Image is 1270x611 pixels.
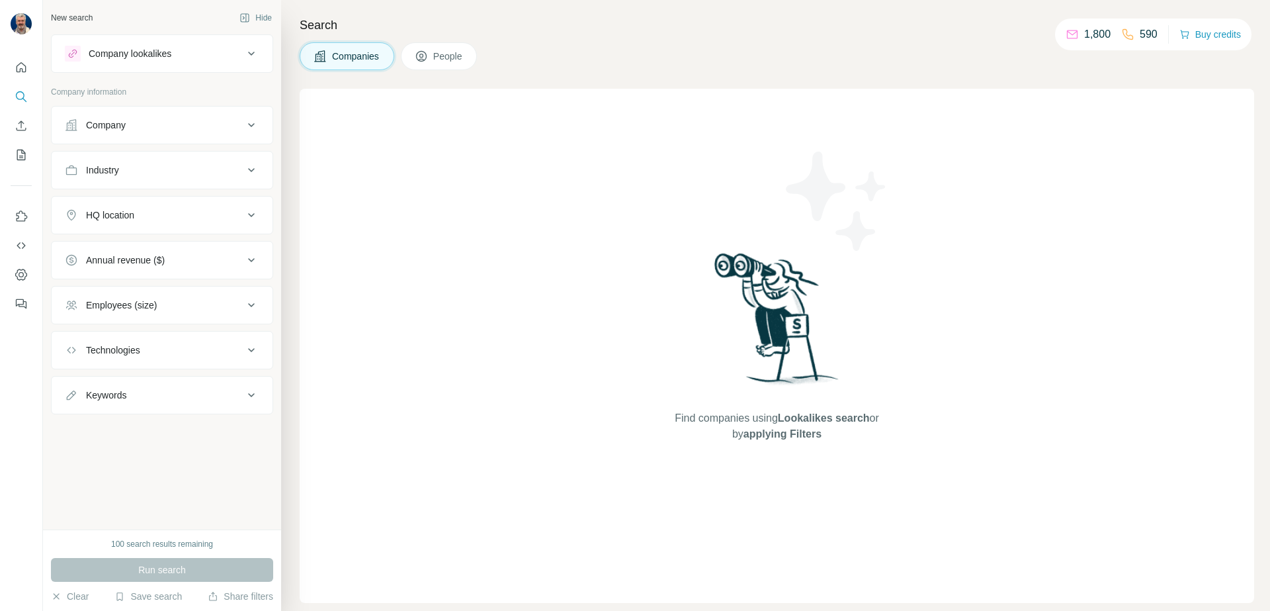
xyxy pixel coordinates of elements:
[300,16,1254,34] h4: Search
[52,199,273,231] button: HQ location
[11,85,32,109] button: Search
[86,118,126,132] div: Company
[86,344,140,357] div: Technologies
[743,428,822,440] span: applying Filters
[11,114,32,138] button: Enrich CSV
[86,209,134,222] div: HQ location
[1140,26,1158,42] p: 590
[332,50,380,63] span: Companies
[51,590,89,603] button: Clear
[86,389,126,402] div: Keywords
[114,590,182,603] button: Save search
[708,250,846,397] img: Surfe Illustration - Woman searching with binoculars
[52,379,273,411] button: Keywords
[11,292,32,316] button: Feedback
[11,143,32,167] button: My lists
[1179,25,1241,44] button: Buy credits
[51,86,273,98] p: Company information
[11,205,32,228] button: Use Surfe on LinkedIn
[11,13,32,34] img: Avatar
[1084,26,1111,42] p: 1,800
[89,47,171,60] div: Company lookalikes
[671,410,882,442] span: Find companies using or by
[52,244,273,276] button: Annual revenue ($)
[208,590,273,603] button: Share filters
[86,299,157,312] div: Employees (size)
[52,334,273,366] button: Technologies
[778,412,870,424] span: Lookalikes search
[51,12,93,24] div: New search
[11,263,32,287] button: Dashboard
[111,538,213,550] div: 100 search results remaining
[777,142,896,261] img: Surfe Illustration - Stars
[11,56,32,79] button: Quick start
[86,164,119,177] div: Industry
[52,154,273,186] button: Industry
[52,109,273,141] button: Company
[86,254,165,267] div: Annual revenue ($)
[52,38,273,70] button: Company lookalikes
[230,8,281,28] button: Hide
[11,234,32,258] button: Use Surfe API
[433,50,464,63] span: People
[52,289,273,321] button: Employees (size)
